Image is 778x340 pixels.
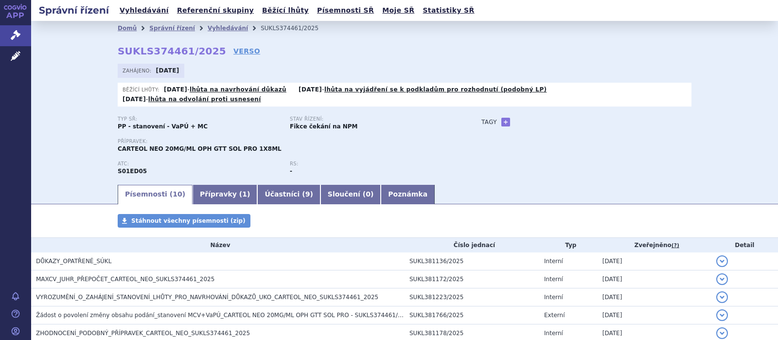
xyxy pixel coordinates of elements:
th: Zveřejněno [598,238,711,252]
span: Běžící lhůty: [123,86,161,93]
p: RS: [290,161,452,167]
th: Číslo jednací [405,238,539,252]
span: 10 [173,190,182,198]
strong: PP - stanovení - VaPÚ + MC [118,123,208,130]
span: Zahájeno: [123,67,153,74]
a: Stáhnout všechny písemnosti (zip) [118,214,250,228]
span: 9 [305,190,310,198]
button: detail [716,291,728,303]
strong: Fikce čekání na NPM [290,123,357,130]
span: Žádost o povolení změny obsahu podání_stanovení MCV+VaPÚ_CARTEOL NEO 20MG/ML OPH GTT SOL PRO - SU... [36,312,413,319]
strong: [DATE] [164,86,187,93]
strong: [DATE] [123,96,146,103]
button: detail [716,255,728,267]
p: Typ SŘ: [118,116,280,122]
abbr: (?) [672,242,679,249]
a: Moje SŘ [379,4,417,17]
strong: - [290,168,292,175]
p: Přípravek: [118,139,462,144]
th: Typ [539,238,598,252]
strong: [DATE] [299,86,322,93]
a: lhůta na vyjádření se k podkladům pro rozhodnutí (podobný LP) [324,86,547,93]
a: Vyhledávání [208,25,248,32]
p: Stav řízení: [290,116,452,122]
th: Název [31,238,405,252]
th: Detail [711,238,778,252]
td: [DATE] [598,288,711,306]
span: 1 [242,190,247,198]
h3: Tagy [481,116,497,128]
a: Vyhledávání [117,4,172,17]
span: Stáhnout všechny písemnosti (zip) [131,217,246,224]
a: lhůta na navrhování důkazů [190,86,286,93]
a: Referenční skupiny [174,4,257,17]
td: SUKL381136/2025 [405,252,539,270]
td: SUKL381223/2025 [405,288,539,306]
a: Písemnosti (10) [118,185,193,204]
a: Správní řízení [149,25,195,32]
strong: SUKLS374461/2025 [118,45,226,57]
span: CARTEOL NEO 20MG/ML OPH GTT SOL PRO 1X8ML [118,145,282,152]
span: ZHODNOCENÍ_PODOBNÝ_PŘÍPRAVEK_CARTEOL_NEO_SUKLS374461_2025 [36,330,250,337]
a: Přípravky (1) [193,185,257,204]
span: MAXCV_JUHR_PŘEPOČET_CARTEOL_NEO_SUKLS374461_2025 [36,276,214,283]
span: Interní [544,258,563,265]
strong: [DATE] [156,67,179,74]
p: - [164,86,286,93]
a: Statistiky SŘ [420,4,477,17]
a: VERSO [233,46,260,56]
span: VYROZUMĚNÍ_O_ZAHÁJENÍ_STANOVENÍ_LHŮTY_PRO_NAVRHOVÁNÍ_DŮKAZŮ_UKO_CARTEOL_NEO_SUKLS374461_2025 [36,294,378,301]
span: 0 [366,190,371,198]
a: lhůta na odvolání proti usnesení [148,96,261,103]
a: Písemnosti SŘ [314,4,377,17]
a: Poznámka [381,185,435,204]
td: SUKL381766/2025 [405,306,539,324]
a: Účastníci (9) [257,185,320,204]
span: Interní [544,294,563,301]
td: [DATE] [598,306,711,324]
a: Sloučení (0) [320,185,381,204]
a: Běžící lhůty [259,4,312,17]
button: detail [716,327,728,339]
li: SUKLS374461/2025 [261,21,331,36]
p: - [123,95,261,103]
span: Interní [544,330,563,337]
span: DŮKAZY_OPATŘENÉ_SÚKL [36,258,111,265]
a: Domů [118,25,137,32]
td: [DATE] [598,270,711,288]
button: detail [716,309,728,321]
a: + [501,118,510,126]
p: ATC: [118,161,280,167]
button: detail [716,273,728,285]
span: Externí [544,312,565,319]
span: Interní [544,276,563,283]
td: SUKL381172/2025 [405,270,539,288]
h2: Správní řízení [31,3,117,17]
p: - [299,86,547,93]
td: [DATE] [598,252,711,270]
strong: KARTEOLOL [118,168,147,175]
